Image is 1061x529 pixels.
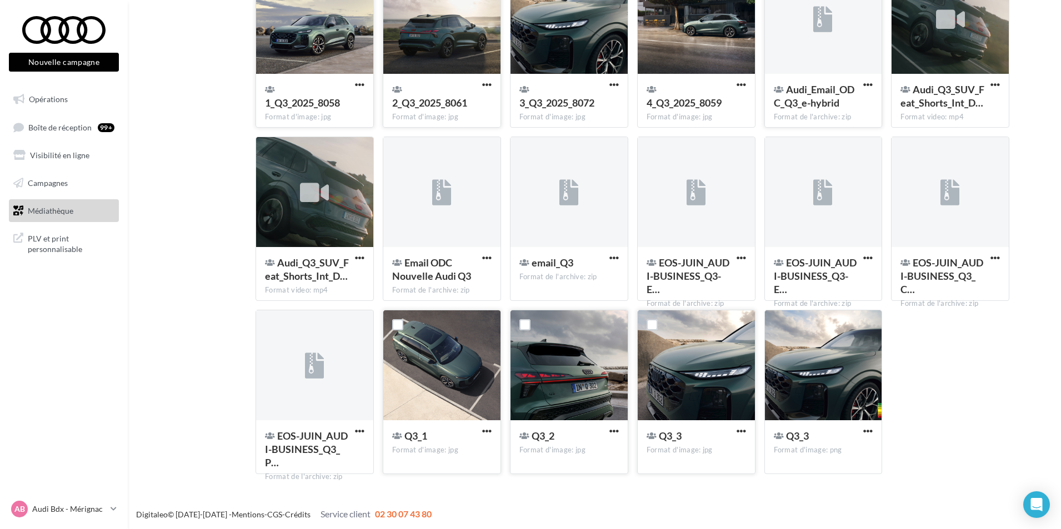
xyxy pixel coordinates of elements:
div: Format de l'archive: zip [774,299,873,309]
span: 1_Q3_2025_8058 [265,97,340,109]
span: Médiathèque [28,205,73,215]
span: Opérations [29,94,68,104]
span: EOS-JUIN_AUDI-BUSINESS_Q3_PL-1080x1080 [265,430,348,468]
span: Email ODC Nouvelle Audi Q3 [392,256,471,282]
div: Format d'image: jpg [392,445,492,455]
span: Q3_3 [659,430,682,442]
a: PLV et print personnalisable [7,226,121,259]
div: Open Intercom Messenger [1023,491,1050,518]
div: Format video: mp4 [265,285,364,295]
div: 99+ [98,123,114,132]
span: 3_Q3_2025_8072 [519,97,594,109]
span: EOS-JUIN_AUDI-BUSINESS_Q3-E-HYBRID_PL-1080x1080 [774,256,857,295]
span: Audi_Q3_SUV_Feat_Shorts_Int_Design_15s_4x5_EN_clean.mov_1 [900,83,984,109]
div: Format d'image: jpg [647,112,746,122]
p: Audi Bdx - Mérignac [32,503,106,515]
span: 4_Q3_2025_8059 [647,97,722,109]
div: Format d'image: jpg [519,112,619,122]
a: Opérations [7,88,121,111]
span: Q3_3 [786,430,809,442]
a: AB Audi Bdx - Mérignac [9,498,119,520]
div: Format d'image: jpg [392,112,492,122]
a: Visibilité en ligne [7,144,121,167]
span: email_Q3 [532,256,573,269]
span: EOS-JUIN_AUDI-BUSINESS_Q3_CAR-1080x1080 [900,256,983,295]
span: EOS-JUIN_AUDI-BUSINESS_Q3-E-HYBRID_CAR-1080x1080 [647,256,729,295]
div: Format de l'archive: zip [519,272,619,282]
div: Format d'image: jpg [647,445,746,455]
div: Format de l'archive: zip [265,472,364,482]
div: Format de l'archive: zip [392,285,492,295]
span: Boîte de réception [28,122,92,132]
div: Format d'image: jpg [519,445,619,455]
span: Q3_1 [404,430,427,442]
button: Nouvelle campagne [9,53,119,72]
a: Crédits [285,510,311,519]
span: © [DATE]-[DATE] - - - [136,510,432,519]
div: Format d'image: jpg [265,112,364,122]
span: Audi_Email_ODC_Q3_e-hybrid [774,83,854,109]
a: CGS [267,510,282,519]
a: Mentions [232,510,264,519]
a: Médiathèque [7,199,121,223]
div: Format de l'archive: zip [774,112,873,122]
div: Format de l'archive: zip [647,299,746,309]
a: Campagnes [7,172,121,195]
a: Digitaleo [136,510,168,519]
div: Format de l'archive: zip [900,299,1000,309]
span: PLV et print personnalisable [28,231,114,255]
span: Visibilité en ligne [30,150,89,160]
div: Format video: mp4 [900,112,1000,122]
span: AB [14,503,25,515]
span: Service client [321,508,371,519]
span: Campagnes [28,178,68,188]
div: Format d'image: png [774,445,873,455]
a: Boîte de réception99+ [7,115,121,139]
span: 2_Q3_2025_8061 [392,97,467,109]
span: Audi_Q3_SUV_Feat_Shorts_Int_Design_15s_9x16_EN_clean.mov_1 [265,256,349,282]
span: Q3_2 [532,430,554,442]
span: 02 30 07 43 80 [375,508,432,519]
